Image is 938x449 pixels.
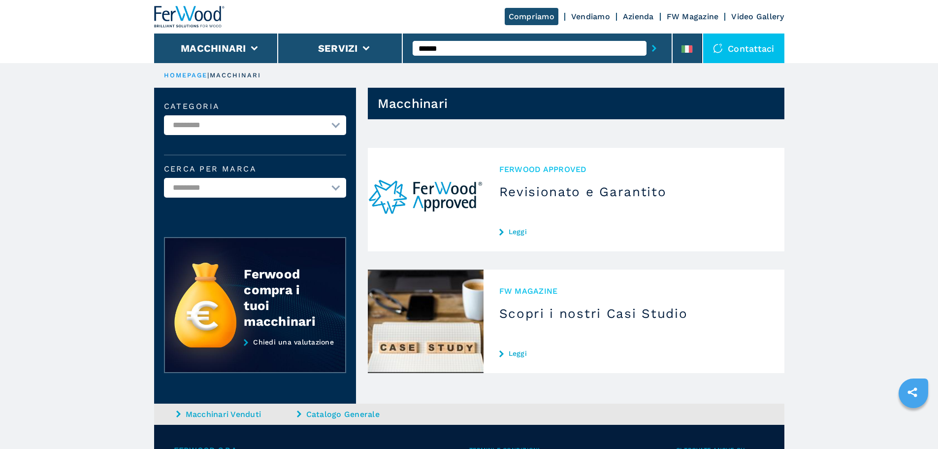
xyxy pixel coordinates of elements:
a: FW Magazine [667,12,719,21]
h1: Macchinari [378,96,448,111]
button: Servizi [318,42,358,54]
a: Vendiamo [571,12,610,21]
img: Revisionato e Garantito [368,148,484,251]
button: Macchinari [181,42,246,54]
span: Ferwood Approved [499,164,769,175]
a: Macchinari Venduti [176,409,294,420]
img: Ferwood [154,6,225,28]
span: FW MAGAZINE [499,285,769,297]
a: sharethis [900,380,925,405]
a: Chiedi una valutazione [164,338,346,374]
label: Categoria [164,103,346,110]
div: Contattaci [703,34,784,63]
img: Scopri i nostri Casi Studio [368,270,484,373]
button: submit-button [647,37,662,60]
img: Contattaci [713,43,723,53]
a: Video Gallery [731,12,784,21]
a: Compriamo [505,8,558,25]
span: | [207,71,209,79]
label: Cerca per marca [164,165,346,173]
h3: Scopri i nostri Casi Studio [499,306,769,321]
a: Catalogo Generale [297,409,415,420]
div: Ferwood compra i tuoi macchinari [244,266,325,329]
a: Azienda [623,12,654,21]
a: Leggi [499,228,769,236]
a: HOMEPAGE [164,71,208,79]
a: Leggi [499,349,769,357]
h3: Revisionato e Garantito [499,184,769,200]
p: macchinari [210,71,261,80]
